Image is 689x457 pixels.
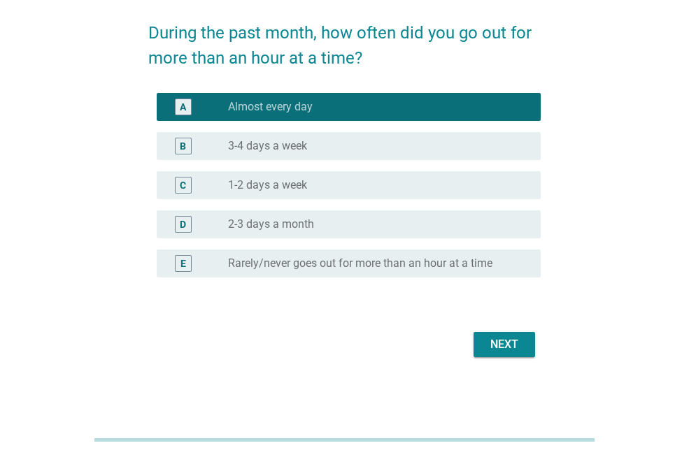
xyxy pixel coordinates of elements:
[485,336,524,353] div: Next
[180,99,186,114] div: A
[180,217,186,231] div: D
[228,217,314,231] label: 2-3 days a month
[148,6,541,71] h2: During the past month, how often did you go out for more than an hour at a time?
[180,138,186,153] div: B
[180,256,186,270] div: E
[474,332,535,357] button: Next
[228,178,307,192] label: 1-2 days a week
[228,256,492,270] label: Rarely/never goes out for more than an hour at a time
[228,139,307,153] label: 3-4 days a week
[228,100,313,114] label: Almost every day
[180,177,186,192] div: C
